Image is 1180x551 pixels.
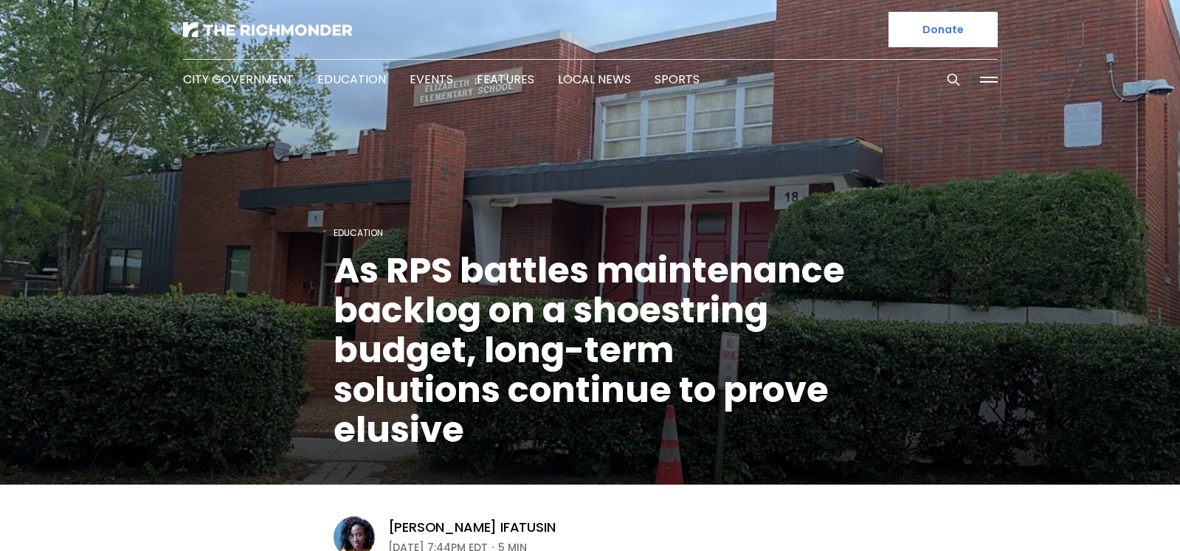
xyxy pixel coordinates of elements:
[889,12,998,47] a: Donate
[334,226,383,239] a: Education
[410,71,453,88] a: Events
[942,69,965,91] button: Search this site
[317,71,386,88] a: Education
[1055,479,1180,551] iframe: portal-trigger
[334,251,847,450] h1: As RPS battles maintenance backlog on a shoestring budget, long-term solutions continue to prove ...
[477,71,534,88] a: Features
[558,71,631,88] a: Local News
[655,71,700,88] a: Sports
[183,71,294,88] a: City Government
[388,519,556,536] a: [PERSON_NAME] Ifatusin
[183,22,353,37] img: The Richmonder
